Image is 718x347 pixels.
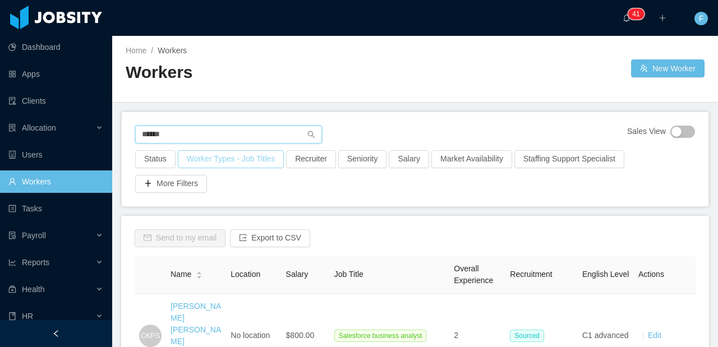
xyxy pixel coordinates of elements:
span: Salary [286,270,309,279]
button: Staffing Support Specialist [514,150,624,168]
i: icon: search [307,131,315,138]
a: icon: appstoreApps [8,63,103,85]
h2: Workers [126,61,415,84]
i: icon: bell [623,14,630,22]
span: Sourced [510,330,544,342]
span: / [151,46,153,55]
p: 1 [636,8,640,20]
span: Job Title [334,270,363,279]
i: icon: solution [8,124,16,132]
span: F [699,12,704,25]
i: icon: medicine-box [8,285,16,293]
span: CKPS [141,326,160,346]
span: Recruitment [510,270,552,279]
i: icon: plus [659,14,666,22]
button: icon: plusMore Filters [135,175,207,193]
i: icon: book [8,312,16,320]
a: icon: auditClients [8,90,103,112]
button: Status [135,150,176,168]
i: icon: line-chart [8,258,16,266]
span: Location [231,270,260,279]
i: icon: caret-down [196,274,202,277]
button: Recruiter [286,150,336,168]
a: Edit [648,331,661,340]
span: Sales View [627,126,666,138]
a: icon: pie-chartDashboard [8,36,103,58]
a: Home [126,46,146,55]
span: Workers [158,46,187,55]
button: Market Availability [431,150,512,168]
span: Actions [638,270,664,279]
span: Health [22,285,44,294]
button: Seniority [338,150,386,168]
span: Allocation [22,123,56,132]
i: icon: caret-up [196,270,202,274]
span: Payroll [22,231,46,240]
button: icon: usergroup-addNew Worker [631,59,705,77]
div: Sort [196,270,202,277]
span: Salesforce business analyst [334,330,427,342]
button: Salary [389,150,429,168]
button: icon: exportExport to CSV [230,229,310,247]
a: icon: profileTasks [8,197,103,220]
button: Worker Types - Job Titles [178,150,284,168]
a: Sourced [510,331,549,340]
span: English Level [582,270,629,279]
p: 4 [632,8,636,20]
span: Overall Experience [454,264,493,285]
a: icon: userWorkers [8,170,103,193]
sup: 41 [628,8,644,20]
a: icon: robotUsers [8,144,103,166]
span: Reports [22,258,49,267]
span: Name [171,269,191,280]
span: HR [22,312,33,321]
i: icon: file-protect [8,232,16,239]
span: $800.00 [286,331,315,340]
